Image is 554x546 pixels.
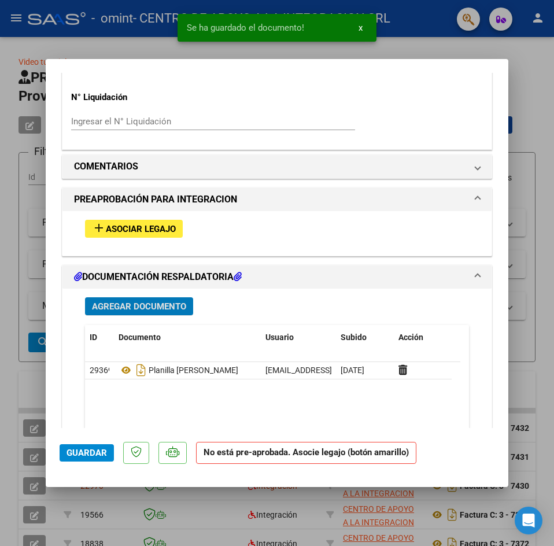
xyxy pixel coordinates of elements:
h1: PREAPROBACIÓN PARA INTEGRACION [74,193,237,206]
button: Asociar Legajo [85,220,183,238]
datatable-header-cell: Acción [394,325,452,350]
span: ID [90,333,97,342]
span: x [359,23,363,33]
h1: DOCUMENTACIÓN RESPALDATORIA [74,270,242,284]
span: Planilla [PERSON_NAME] [119,366,238,375]
span: Usuario [265,333,294,342]
button: x [349,17,372,38]
button: Guardar [60,444,114,462]
button: Agregar Documento [85,297,193,315]
span: Subido [341,333,367,342]
mat-expansion-panel-header: PREAPROBACIÓN PARA INTEGRACION [62,188,492,211]
strong: No está pre-aprobada. Asocie legajo (botón amarillo) [196,442,416,464]
i: Descargar documento [134,361,149,379]
mat-expansion-panel-header: COMENTARIOS [62,155,492,178]
div: Open Intercom Messenger [515,507,542,534]
h1: COMENTARIOS [74,160,138,174]
span: [DATE] [341,366,364,375]
span: Documento [119,333,161,342]
datatable-header-cell: Subido [336,325,394,350]
span: Acción [398,333,423,342]
div: PREAPROBACIÓN PARA INTEGRACION [62,211,492,256]
datatable-header-cell: ID [85,325,114,350]
span: Se ha guardado el documento! [187,22,304,34]
datatable-header-cell: Documento [114,325,261,350]
span: 29369 [90,366,113,375]
span: Asociar Legajo [106,224,176,234]
div: DOCUMENTACIÓN RESPALDATORIA [62,289,492,544]
p: N° Liquidación [71,91,195,104]
mat-icon: add [92,221,106,235]
span: Agregar Documento [92,302,186,312]
span: Guardar [67,448,107,458]
mat-expansion-panel-header: DOCUMENTACIÓN RESPALDATORIA [62,265,492,289]
datatable-header-cell: Usuario [261,325,336,350]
